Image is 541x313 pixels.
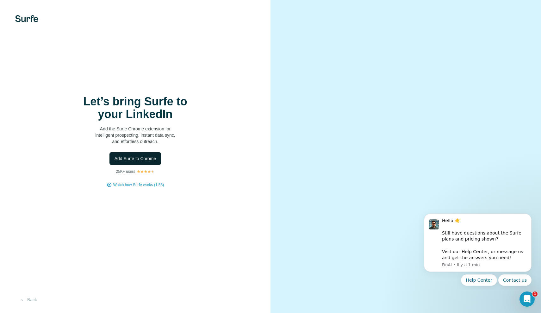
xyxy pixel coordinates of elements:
[15,15,38,22] img: Surfe's logo
[414,209,541,290] iframe: Intercom notifications message
[115,155,156,162] span: Add Surfe to Chrome
[72,126,199,145] p: Add the Surfe Chrome extension for intelligent prospecting, instant data sync, and effortless out...
[532,291,538,297] span: 1
[137,170,155,173] img: Rating Stars
[116,169,135,174] p: 25K+ users
[113,182,164,188] button: Watch how Surfe works (1:58)
[72,95,199,121] h1: Let’s bring Surfe to your LinkedIn
[15,294,41,305] button: Back
[109,152,161,165] button: Add Surfe to Chrome
[519,291,535,307] iframe: Intercom live chat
